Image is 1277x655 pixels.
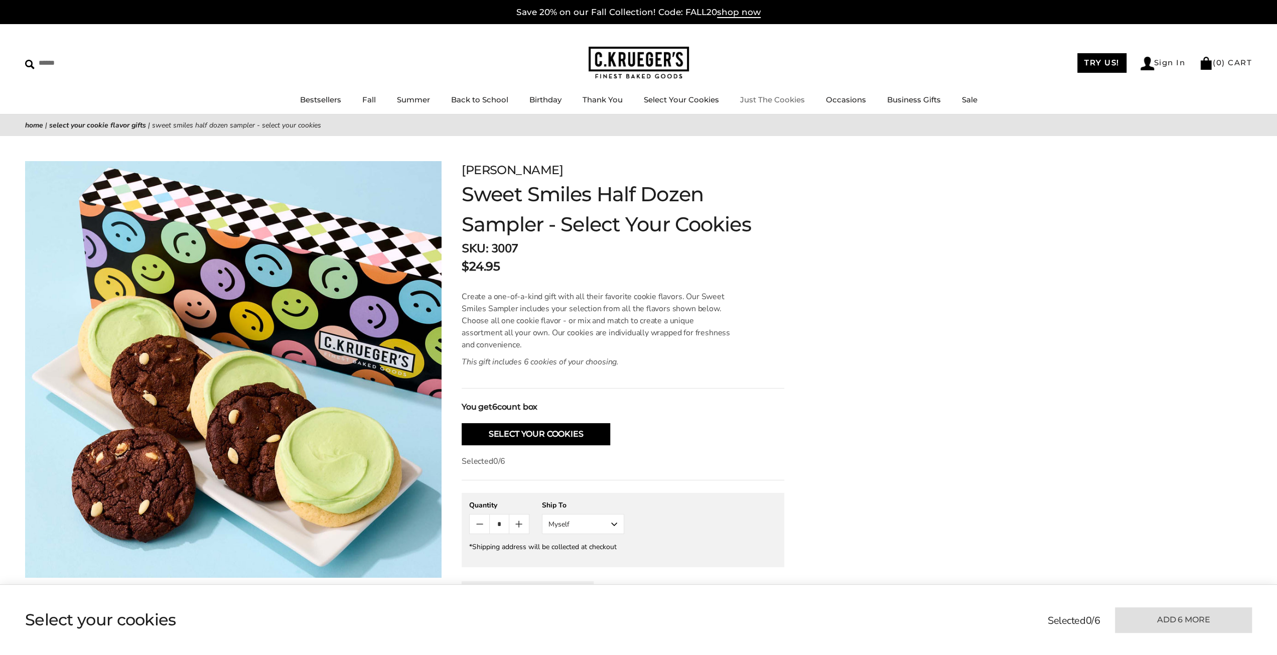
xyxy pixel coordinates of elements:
span: 6 [1094,614,1100,627]
a: Select Your Cookies [644,95,719,104]
a: Business Gifts [887,95,941,104]
a: Home [25,120,43,130]
button: Myself [542,514,624,534]
span: 6 [492,402,497,412]
div: Quantity [469,500,529,510]
a: Back to School [451,95,508,104]
a: TRY US! [1077,53,1126,73]
div: *Shipping address will be collected at checkout [469,542,777,552]
input: Quantity [489,514,509,534]
em: This gift includes 6 cookies of your choosing. [462,356,619,367]
input: Search [25,55,145,71]
span: 6 [500,456,505,467]
strong: SKU: [462,240,488,256]
p: Selected / [462,455,784,467]
span: | [148,120,150,130]
p: Selected / [1048,613,1100,628]
nav: breadcrumbs [25,119,1252,131]
a: Sign In [1141,57,1186,70]
h1: Sweet Smiles Half Dozen Sampler - Select Your Cookies [462,179,784,239]
p: Create a one-of-a-kind gift with all their favorite cookie flavors. Our Sweet Smiles Sampler incl... [462,291,736,351]
a: Fall [362,95,376,104]
p: [PERSON_NAME] [462,161,784,179]
button: Select Your Cookies [462,423,610,445]
a: Sale [962,95,977,104]
a: Summer [397,95,430,104]
a: Thank You [583,95,623,104]
a: Just The Cookies [740,95,805,104]
span: 0 [1216,58,1222,67]
span: shop now [717,7,761,18]
span: 3007 [491,240,518,256]
img: Bag [1199,57,1213,70]
p: $24.95 [462,257,500,276]
a: (0) CART [1199,58,1252,67]
img: Account [1141,57,1154,70]
button: Add Another Recipient [462,581,594,609]
a: Occasions [826,95,866,104]
img: Sweet Smiles Half Dozen Sampler - Select Your Cookies [25,161,442,578]
a: Select Your Cookie Flavor Gifts [49,120,146,130]
a: Bestsellers [300,95,341,104]
button: Count plus [509,514,529,534]
strong: You get count box [462,401,537,413]
gfm-form: New recipient [462,493,784,567]
span: Sweet Smiles Half Dozen Sampler - Select Your Cookies [152,120,321,130]
img: Search [25,60,35,69]
span: 0 [493,456,498,467]
span: | [45,120,47,130]
div: Ship To [542,500,624,510]
button: Add 6 more [1115,607,1252,633]
button: Count minus [470,514,489,534]
a: Save 20% on our Fall Collection! Code: FALL20shop now [516,7,761,18]
span: 0 [1085,614,1091,627]
a: Birthday [529,95,561,104]
img: C.KRUEGER'S [589,47,689,79]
